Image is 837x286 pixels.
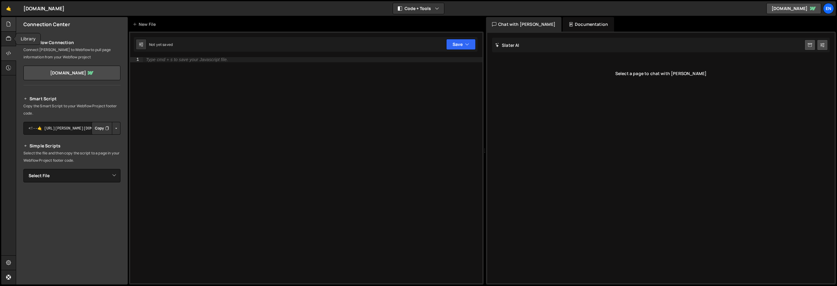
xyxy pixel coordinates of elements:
[492,61,830,86] div: Select a page to chat with [PERSON_NAME]
[23,142,120,150] h2: Simple Scripts
[393,3,444,14] button: Code + Tools
[23,95,120,102] h2: Smart Script
[23,46,120,61] p: Connect [PERSON_NAME] to Webflow to pull page information from your Webflow project
[23,102,120,117] p: Copy the Smart Script to your Webflow Project footer code.
[130,57,143,62] div: 1
[23,192,121,247] iframe: YouTube video player
[23,39,120,46] h2: Webflow Connection
[23,150,120,164] p: Select the file and then copy the script to a page in your Webflow Project footer code.
[495,42,519,48] h2: Slater AI
[23,21,70,28] h2: Connection Center
[1,1,16,16] a: 🤙
[92,122,120,135] div: Button group with nested dropdown
[133,21,158,27] div: New File
[92,122,112,135] button: Copy
[16,33,40,45] div: Library
[446,39,476,50] button: Save
[23,5,64,12] div: [DOMAIN_NAME]
[486,17,561,32] div: Chat with [PERSON_NAME]
[149,42,173,47] div: Not yet saved
[563,17,614,32] div: Documentation
[23,66,120,80] a: [DOMAIN_NAME]
[823,3,834,14] a: En
[766,3,821,14] a: [DOMAIN_NAME]
[146,57,228,62] div: Type cmd + s to save your Javascript file.
[23,122,120,135] textarea: <!--🤙 [URL][PERSON_NAME][DOMAIN_NAME]> <script>document.addEventListener("DOMContentLoaded", func...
